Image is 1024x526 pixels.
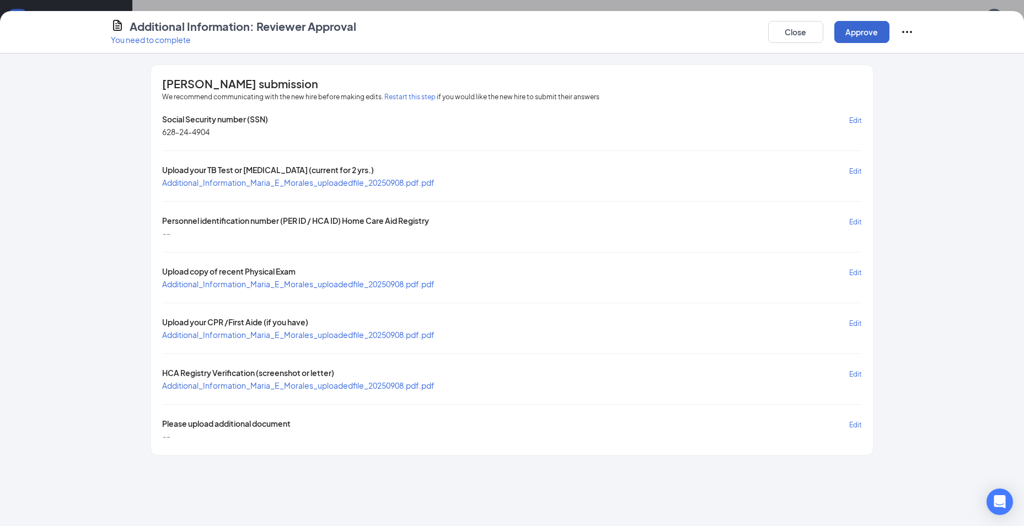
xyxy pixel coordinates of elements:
[849,316,862,329] button: Edit
[849,418,862,431] button: Edit
[384,92,436,103] button: Restart this step
[162,78,318,89] span: [PERSON_NAME] submission
[849,218,862,226] span: Edit
[162,164,374,177] span: Upload your TB Test or [MEDICAL_DATA] (current for 2 yrs.)
[111,34,356,45] p: You need to complete
[768,21,823,43] button: Close
[162,316,308,329] span: Upload your CPR /First Aide (if you have)
[849,370,862,378] span: Edit
[849,269,862,277] span: Edit
[162,418,291,431] span: Please upload additional document
[162,330,435,340] a: Additional_Information_Maria_E_Morales_uploadedfile_20250908.pdf.pdf
[987,489,1013,515] div: Open Intercom Messenger
[162,228,170,239] span: --
[900,25,914,39] svg: Ellipses
[162,114,268,126] span: Social Security number (SSN)
[162,279,435,289] a: Additional_Information_Maria_E_Morales_uploadedfile_20250908.pdf.pdf
[162,215,429,228] span: Personnel identification number (PER ID / HCA ID) Home Care Aid Registry
[162,92,599,103] span: We recommend communicating with the new hire before making edits. if you would like the new hire ...
[849,367,862,380] button: Edit
[162,178,435,187] a: Additional_Information_Maria_E_Morales_uploadedfile_20250908.pdf.pdf
[162,126,210,137] span: 628-24-4904
[849,421,862,429] span: Edit
[849,319,862,328] span: Edit
[130,19,356,34] h4: Additional Information: Reviewer Approval
[849,167,862,175] span: Edit
[849,266,862,278] button: Edit
[162,367,334,380] span: HCA Registry Verification (screenshot or letter)
[162,431,170,442] span: --
[849,116,862,125] span: Edit
[111,19,124,32] svg: CustomFormIcon
[849,215,862,228] button: Edit
[162,380,435,390] a: Additional_Information_Maria_E_Morales_uploadedfile_20250908.pdf.pdf
[834,21,889,43] button: Approve
[162,266,296,278] span: Upload copy of recent Physical Exam
[849,114,862,126] button: Edit
[849,164,862,177] button: Edit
